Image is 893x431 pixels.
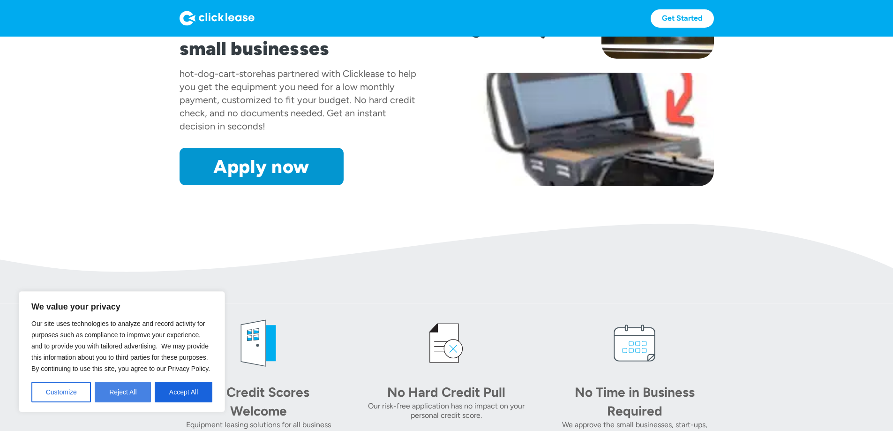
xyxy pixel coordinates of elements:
img: credit icon [418,315,474,371]
div: No Hard Credit Pull [381,383,512,401]
img: Logo [180,11,255,26]
div: has partnered with Clicklease to help you get the equipment you need for a low monthly payment, c... [180,68,416,132]
a: Get Started [651,9,714,28]
button: Customize [31,382,91,402]
div: We value your privacy [19,291,225,412]
img: welcome icon [230,315,286,371]
button: Accept All [155,382,212,402]
div: All Credit Scores Welcome [193,383,324,420]
div: Our risk-free application has no impact on your personal credit score. [368,401,525,420]
img: calendar icon [607,315,663,371]
div: hot-dog-cart-store [180,68,261,79]
button: Reject All [95,382,151,402]
span: Our site uses technologies to analyze and record activity for purposes such as compliance to impr... [31,320,210,372]
h1: Equipment leasing for small businesses [180,15,422,60]
a: Apply now [180,148,344,185]
div: No Time in Business Required [569,383,700,420]
p: We value your privacy [31,301,212,312]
